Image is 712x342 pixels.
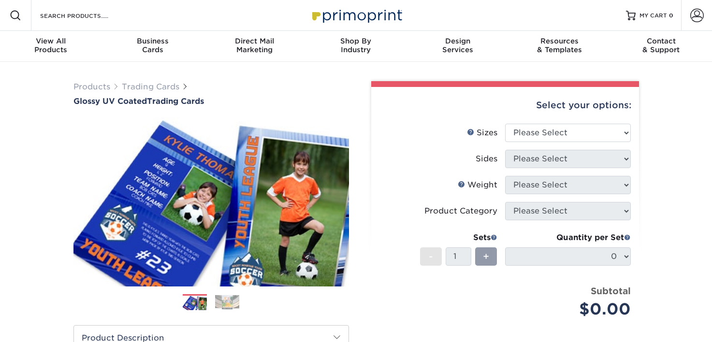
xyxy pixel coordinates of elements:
span: - [429,249,433,264]
div: Weight [458,179,497,191]
a: Shop ByIndustry [305,31,407,62]
div: & Support [610,37,712,54]
div: Sizes [467,127,497,139]
a: Products [73,82,110,91]
div: Quantity per Set [505,232,631,243]
span: Glossy UV Coated [73,97,147,106]
a: BusinessCards [102,31,203,62]
div: $0.00 [512,298,631,321]
span: MY CART [639,12,667,20]
div: & Templates [509,37,610,54]
img: Primoprint [308,5,405,26]
strong: Subtotal [591,285,631,296]
a: Glossy UV CoatedTrading Cards [73,97,349,106]
img: Trading Cards 01 [183,295,207,311]
div: Marketing [203,37,305,54]
span: Shop By [305,37,407,45]
input: SEARCH PRODUCTS..... [39,10,133,21]
a: DesignServices [407,31,509,62]
h1: Trading Cards [73,97,349,106]
a: Contact& Support [610,31,712,62]
a: Trading Cards [122,82,179,91]
div: Cards [102,37,203,54]
a: Direct MailMarketing [203,31,305,62]
span: Design [407,37,509,45]
span: Direct Mail [203,37,305,45]
div: Product Category [424,205,497,217]
div: Services [407,37,509,54]
div: Sides [476,153,497,165]
a: Resources& Templates [509,31,610,62]
div: Select your options: [379,87,631,124]
div: Sets [420,232,497,243]
span: Business [102,37,203,45]
span: + [483,249,489,264]
span: Contact [610,37,712,45]
div: Industry [305,37,407,54]
img: Glossy UV Coated 01 [73,107,349,297]
img: Trading Cards 02 [215,295,239,310]
span: Resources [509,37,610,45]
span: 0 [669,12,673,19]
